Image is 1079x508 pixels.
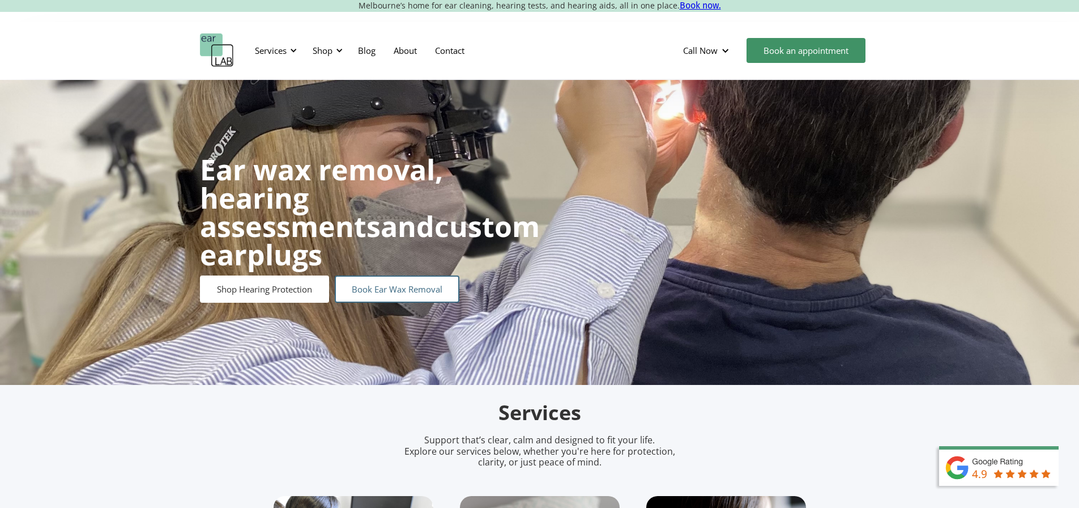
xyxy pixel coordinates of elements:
[349,34,385,67] a: Blog
[335,276,459,303] a: Book Ear Wax Removal
[200,150,443,245] strong: Ear wax removal, hearing assessments
[747,38,865,63] a: Book an appointment
[313,45,332,56] div: Shop
[385,34,426,67] a: About
[200,276,329,303] a: Shop Hearing Protection
[426,34,474,67] a: Contact
[248,33,300,67] div: Services
[200,33,234,67] a: home
[200,155,540,269] h1: and
[390,435,690,468] p: Support that’s clear, calm and designed to fit your life. Explore our services below, whether you...
[255,45,287,56] div: Services
[683,45,718,56] div: Call Now
[674,33,741,67] div: Call Now
[200,207,540,274] strong: custom earplugs
[274,400,806,426] h2: Services
[306,33,346,67] div: Shop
